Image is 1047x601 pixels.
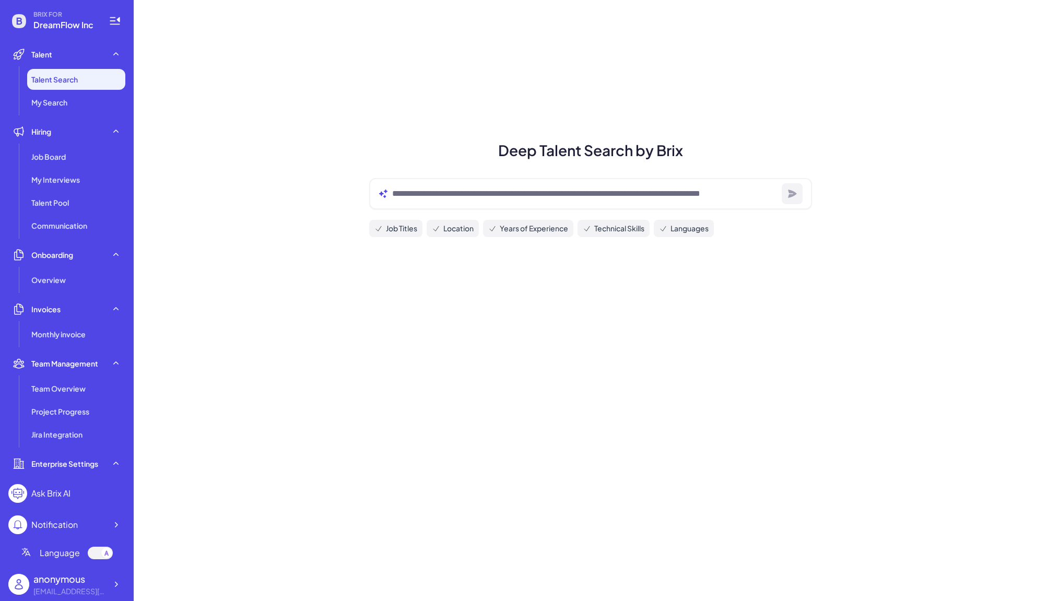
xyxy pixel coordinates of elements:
[31,358,98,369] span: Team Management
[31,429,83,440] span: Jira Integration
[33,572,107,586] div: anonymous
[31,406,89,417] span: Project Progress
[31,49,52,60] span: Talent
[40,547,80,559] span: Language
[31,74,78,85] span: Talent Search
[31,518,78,531] div: Notification
[31,275,66,285] span: Overview
[31,458,98,469] span: Enterprise Settings
[8,574,29,595] img: user_logo.png
[594,223,644,234] span: Technical Skills
[357,139,825,161] h1: Deep Talent Search by Brix
[31,250,73,260] span: Onboarding
[500,223,568,234] span: Years of Experience
[33,10,96,19] span: BRIX FOR
[31,97,67,108] span: My Search
[31,329,86,339] span: Monthly invoice
[443,223,474,234] span: Location
[33,19,96,31] span: DreamFlow Inc
[31,151,66,162] span: Job Board
[31,383,86,394] span: Team Overview
[31,126,51,137] span: Hiring
[31,304,61,314] span: Invoices
[31,197,69,208] span: Talent Pool
[31,174,80,185] span: My Interviews
[670,223,709,234] span: Languages
[33,586,107,597] div: simian@dreamflow.art
[31,487,70,500] div: Ask Brix AI
[386,223,417,234] span: Job Titles
[31,220,87,231] span: Communication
